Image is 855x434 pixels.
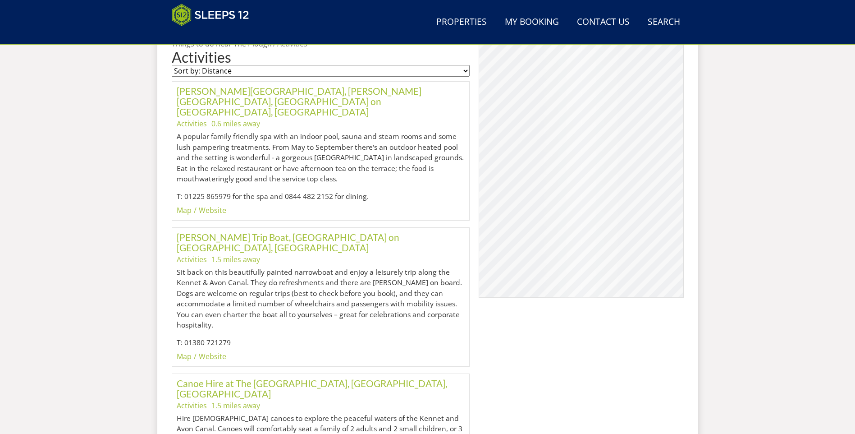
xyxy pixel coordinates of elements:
[177,85,421,117] a: [PERSON_NAME][GEOGRAPHIC_DATA], [PERSON_NAME][GEOGRAPHIC_DATA], [GEOGRAPHIC_DATA] on [GEOGRAPHIC_...
[644,12,684,32] a: Search
[177,231,399,253] a: [PERSON_NAME] Trip Boat, [GEOGRAPHIC_DATA] on [GEOGRAPHIC_DATA], [GEOGRAPHIC_DATA]
[479,5,683,297] canvas: Map
[177,378,447,399] a: Canoe Hire at The [GEOGRAPHIC_DATA], [GEOGRAPHIC_DATA], [GEOGRAPHIC_DATA]
[211,118,260,129] li: 0.6 miles away
[177,254,207,264] a: Activities
[172,49,470,65] h1: Activities
[177,267,465,331] p: Sit back on this beautifully painted narrowboat and enjoy a leisurely trip along the Kennet & Avo...
[172,4,249,26] img: Sleeps 12
[177,351,192,361] a: Map
[177,131,465,185] p: A popular family friendly spa with an indoor pool, sauna and steam rooms and some lush pampering ...
[177,205,192,215] a: Map
[199,351,226,361] a: Website
[433,12,490,32] a: Properties
[177,191,465,202] p: T: 01225 865979 for the spa and 0844 482 2152 for dining.
[211,400,260,411] li: 1.5 miles away
[177,337,465,348] p: T: 01380 721279
[211,254,260,265] li: 1.5 miles away
[573,12,633,32] a: Contact Us
[177,401,207,411] a: Activities
[501,12,562,32] a: My Booking
[199,205,226,215] a: Website
[167,32,262,39] iframe: Customer reviews powered by Trustpilot
[177,119,207,129] a: Activities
